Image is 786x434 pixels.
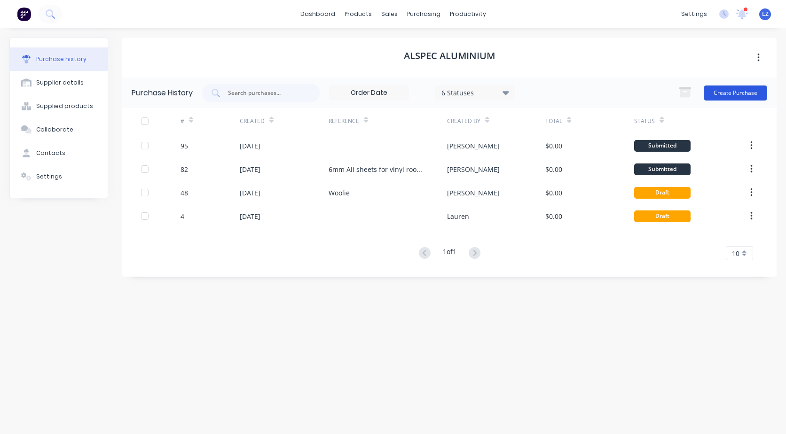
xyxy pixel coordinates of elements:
div: $0.00 [545,164,562,174]
div: Settings [36,172,62,181]
div: productivity [445,7,491,21]
div: Lauren [447,211,469,221]
span: LZ [762,10,769,18]
div: products [340,7,377,21]
a: dashboard [296,7,340,21]
div: 4 [181,211,184,221]
div: [PERSON_NAME] [447,164,500,174]
button: Supplied products [10,94,108,118]
div: [PERSON_NAME] [447,141,500,151]
div: Total [545,117,562,125]
button: Settings [10,165,108,188]
div: 48 [181,188,188,198]
div: Supplied products [36,102,93,110]
div: [PERSON_NAME] [447,188,500,198]
div: $0.00 [545,211,562,221]
div: 95 [181,141,188,151]
div: purchasing [402,7,445,21]
input: Search purchases... [227,88,305,98]
div: [DATE] [240,141,260,151]
div: Purchase History [132,87,193,99]
img: Factory [17,7,31,21]
button: Purchase history [10,47,108,71]
div: Created By [447,117,480,125]
div: $0.00 [545,188,562,198]
button: Contacts [10,141,108,165]
div: Status [634,117,655,125]
div: [DATE] [240,211,260,221]
div: Draft [634,187,691,199]
div: Reference [329,117,359,125]
div: 1 of 1 [443,247,456,260]
input: Order Date [330,86,409,100]
div: sales [377,7,402,21]
div: Woolie [329,188,350,198]
div: 6 Statuses [441,87,509,97]
button: Collaborate [10,118,108,141]
button: Create Purchase [704,85,767,101]
button: Supplier details [10,71,108,94]
div: settings [676,7,712,21]
h1: Alspec Aluminium [404,50,495,62]
div: Draft [634,210,691,222]
div: Supplier details [36,78,84,87]
div: Purchase history [36,55,86,63]
div: [DATE] [240,188,260,198]
div: [DATE] [240,164,260,174]
div: Contacts [36,149,65,157]
div: 82 [181,164,188,174]
div: Created [240,117,265,125]
div: 6mm Ali sheets for vinyl room table [329,164,428,174]
div: $0.00 [545,141,562,151]
div: # [181,117,184,125]
div: Submitted [634,140,691,152]
span: 10 [732,248,739,258]
div: Submitted [634,163,691,175]
div: Collaborate [36,125,73,134]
